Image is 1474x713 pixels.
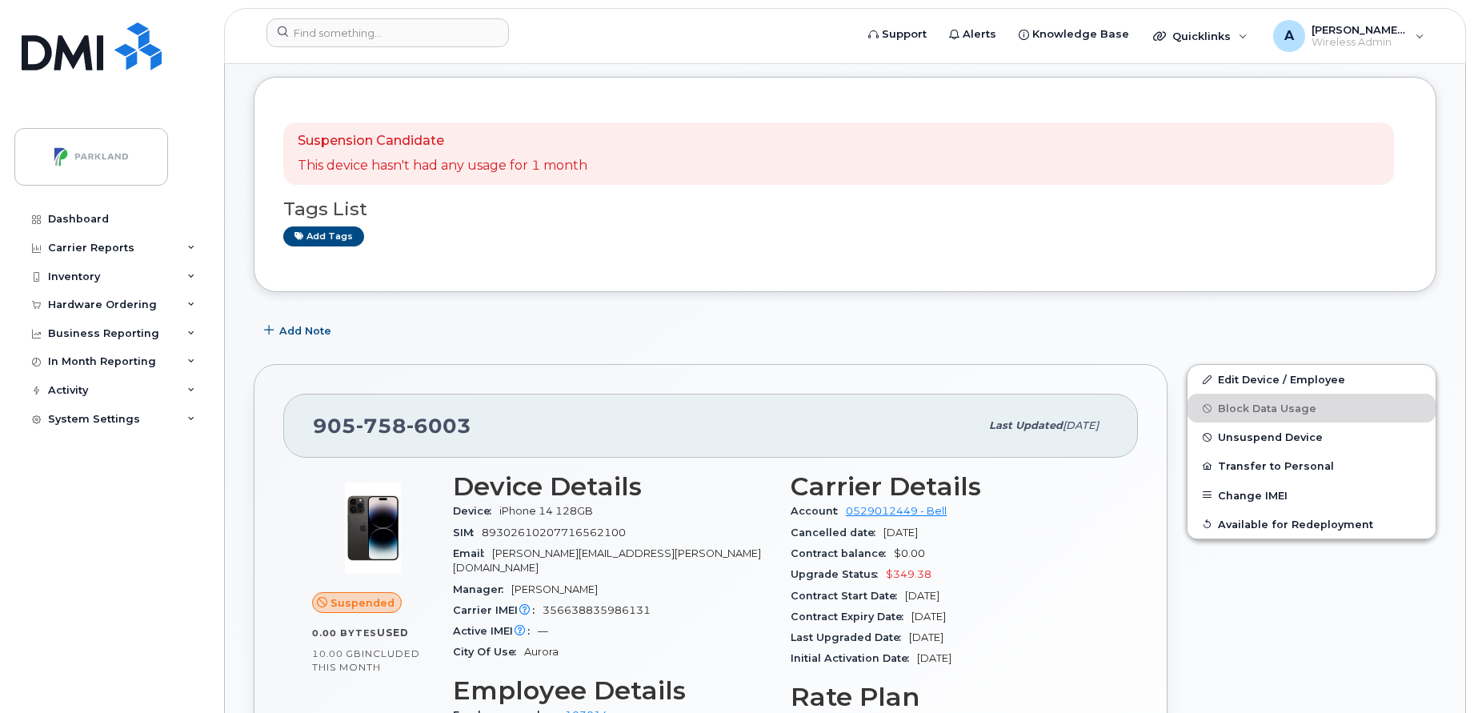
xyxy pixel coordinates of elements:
span: Support [882,26,927,42]
span: Aurora [524,646,559,658]
span: [DATE] [905,590,939,602]
a: Add tags [283,226,364,246]
span: 89302610207716562100 [482,527,626,539]
span: 0.00 Bytes [312,627,377,639]
span: Upgrade Status [791,568,886,580]
p: This device hasn't had any usage for 1 month [298,157,587,175]
span: 10.00 GB [312,648,362,659]
a: Edit Device / Employee [1188,365,1436,394]
span: [DATE] [917,652,951,664]
h3: Device Details [453,472,771,501]
h3: Rate Plan [791,683,1109,711]
span: $0.00 [894,547,925,559]
span: Suspended [330,595,395,611]
span: 356638835986131 [543,604,651,616]
span: Add Note [279,323,331,338]
span: used [377,627,409,639]
span: Initial Activation Date [791,652,917,664]
span: included this month [312,647,420,674]
span: [DATE] [1063,419,1099,431]
span: Cancelled date [791,527,883,539]
span: [PERSON_NAME][EMAIL_ADDRESS][PERSON_NAME][DOMAIN_NAME] [453,547,761,574]
span: Contract Start Date [791,590,905,602]
span: City Of Use [453,646,524,658]
span: Carrier IMEI [453,604,543,616]
span: Contract Expiry Date [791,611,911,623]
a: Support [857,18,938,50]
input: Find something... [266,18,509,47]
span: Active IMEI [453,625,538,637]
span: 905 [313,414,471,438]
span: Knowledge Base [1032,26,1129,42]
span: 6003 [407,414,471,438]
span: $349.38 [886,568,931,580]
span: Email [453,547,492,559]
span: iPhone 14 128GB [499,505,593,517]
span: Account [791,505,846,517]
button: Block Data Usage [1188,394,1436,423]
span: [DATE] [909,631,943,643]
a: Knowledge Base [1007,18,1140,50]
div: Quicklinks [1142,20,1259,52]
div: Abisheik.Thiyagarajan@parkland.ca [1262,20,1436,52]
p: Suspension Candidate [298,132,587,150]
span: [DATE] [911,611,946,623]
span: SIM [453,527,482,539]
button: Change IMEI [1188,481,1436,510]
span: Device [453,505,499,517]
button: Add Note [254,316,345,345]
a: Alerts [938,18,1007,50]
button: Available for Redeployment [1188,510,1436,539]
h3: Employee Details [453,676,771,705]
span: Alerts [963,26,996,42]
span: Manager [453,583,511,595]
span: Last updated [989,419,1063,431]
span: 758 [356,414,407,438]
span: Contract balance [791,547,894,559]
h3: Carrier Details [791,472,1109,501]
button: Transfer to Personal [1188,451,1436,480]
span: A [1284,26,1294,46]
a: 0529012449 - Bell [846,505,947,517]
span: Unsuspend Device [1218,431,1323,443]
span: [PERSON_NAME] [511,583,598,595]
span: [PERSON_NAME][EMAIL_ADDRESS][PERSON_NAME][DOMAIN_NAME] [1312,23,1408,36]
span: Available for Redeployment [1218,518,1373,530]
span: [DATE] [883,527,918,539]
span: Quicklinks [1172,30,1231,42]
h3: Tags List [283,199,1407,219]
span: Last Upgraded Date [791,631,909,643]
button: Unsuspend Device [1188,423,1436,451]
img: image20231002-3703462-njx0qo.jpeg [325,480,421,576]
span: Wireless Admin [1312,36,1408,49]
span: — [538,625,548,637]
